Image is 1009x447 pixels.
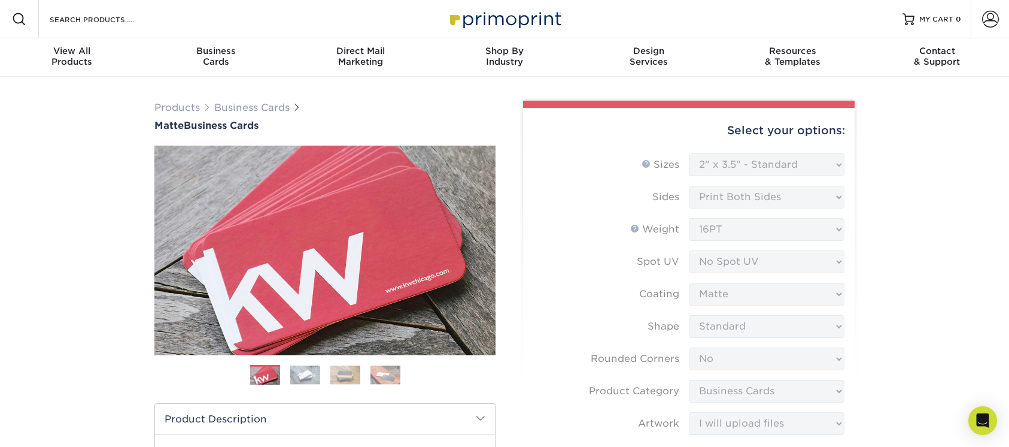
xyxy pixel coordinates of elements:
[288,38,433,77] a: Direct MailMarketing
[154,102,200,113] a: Products
[433,46,577,56] span: Shop By
[288,46,433,56] span: Direct Mail
[433,46,577,67] div: Industry
[154,120,496,131] a: MatteBusiness Cards
[288,46,433,67] div: Marketing
[144,46,288,67] div: Cards
[155,404,495,434] h2: Product Description
[250,361,280,391] img: Business Cards 01
[154,120,496,131] h1: Business Cards
[865,46,1009,56] span: Contact
[865,38,1009,77] a: Contact& Support
[290,366,320,384] img: Business Cards 02
[3,410,102,443] iframe: Google Customer Reviews
[154,80,496,421] img: Matte 01
[576,46,721,56] span: Design
[919,14,953,25] span: MY CART
[956,15,961,23] span: 0
[370,366,400,384] img: Business Cards 04
[154,120,184,131] span: Matte
[865,46,1009,67] div: & Support
[533,108,845,153] div: Select your options:
[576,46,721,67] div: Services
[144,46,288,56] span: Business
[968,406,997,435] div: Open Intercom Messenger
[48,12,165,26] input: SEARCH PRODUCTS.....
[445,6,564,32] img: Primoprint
[330,366,360,384] img: Business Cards 03
[144,38,288,77] a: BusinessCards
[721,38,865,77] a: Resources& Templates
[721,46,865,67] div: & Templates
[214,102,290,113] a: Business Cards
[721,46,865,56] span: Resources
[576,38,721,77] a: DesignServices
[433,38,577,77] a: Shop ByIndustry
